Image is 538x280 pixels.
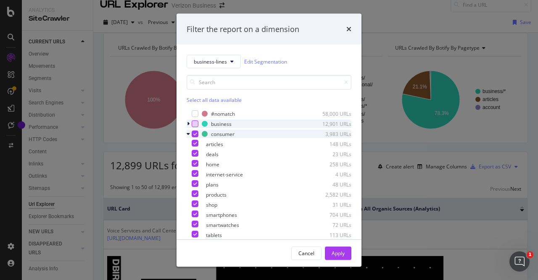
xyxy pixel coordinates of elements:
[346,24,351,35] div: times
[310,110,351,117] div: 58,000 URLs
[187,55,241,68] button: business-lines
[211,110,235,117] div: #nomatch
[244,57,287,66] a: Edit Segmentation
[310,221,351,228] div: 72 URLs
[310,140,351,147] div: 148 URLs
[187,75,351,90] input: Search
[206,231,222,238] div: tablets
[206,201,217,208] div: shop
[332,249,345,256] div: Apply
[206,140,223,147] div: articles
[211,130,235,137] div: consumer
[310,181,351,188] div: 48 URLs
[187,96,351,104] div: Select all data available
[206,150,219,157] div: deals
[310,191,351,198] div: 2,582 URLs
[310,160,351,168] div: 258 URLs
[206,191,227,198] div: products
[310,231,351,238] div: 113 URLs
[187,24,299,35] div: Filter the report on a dimension
[298,249,314,256] div: Cancel
[194,58,227,65] span: business-lines
[310,211,351,218] div: 704 URLs
[206,211,237,218] div: smartphones
[206,160,219,168] div: home
[310,120,351,127] div: 12,901 URLs
[206,221,239,228] div: smartwatches
[310,171,351,178] div: 4 URLs
[325,246,351,260] button: Apply
[206,181,219,188] div: plans
[509,251,530,272] iframe: Intercom live chat
[310,130,351,137] div: 3,983 URLs
[291,246,322,260] button: Cancel
[527,251,533,258] span: 1
[206,171,243,178] div: internet-service
[310,201,351,208] div: 31 URLs
[211,120,232,127] div: business
[177,13,361,267] div: modal
[310,150,351,157] div: 23 URLs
